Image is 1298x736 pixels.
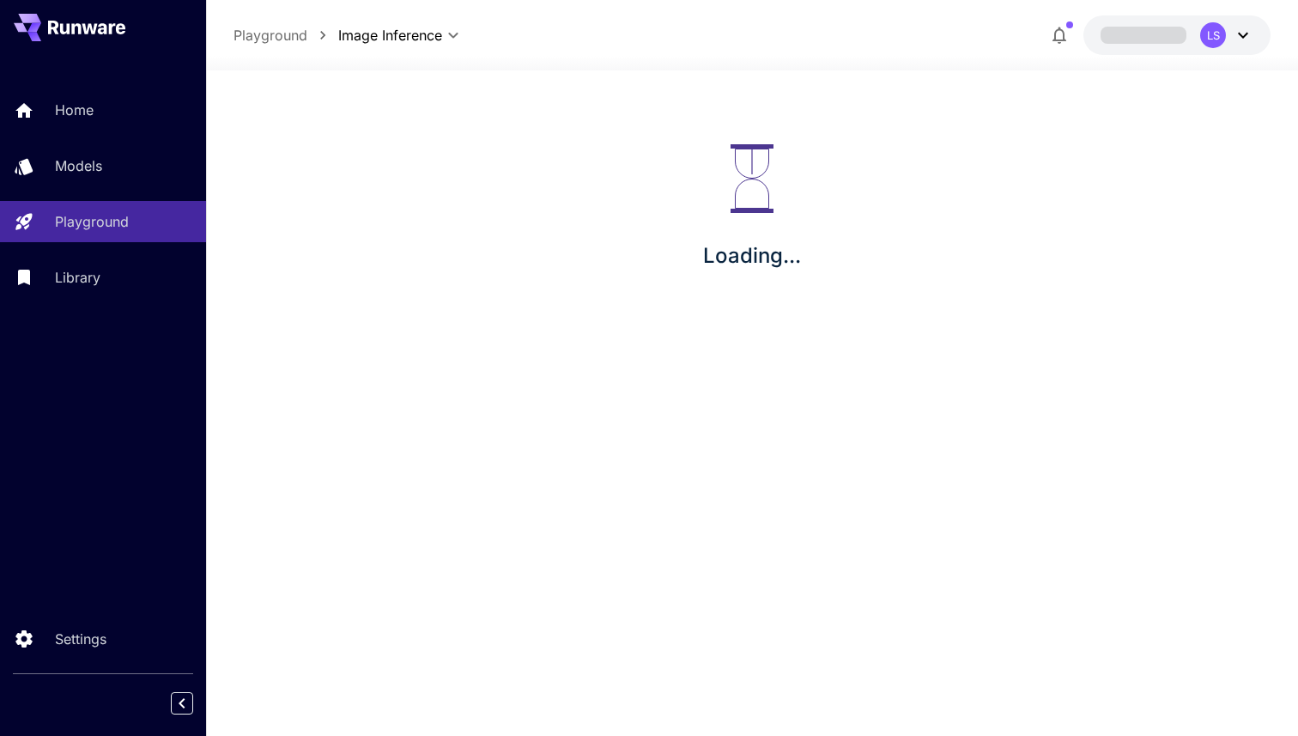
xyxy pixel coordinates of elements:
p: Loading... [703,240,801,271]
nav: breadcrumb [234,25,338,46]
button: Collapse sidebar [171,692,193,715]
button: LS [1083,15,1271,55]
div: Collapse sidebar [184,688,206,719]
p: Home [55,100,94,120]
p: Models [55,155,102,176]
span: Image Inference [338,25,442,46]
p: Library [55,267,100,288]
div: LS [1200,22,1226,48]
p: Settings [55,629,106,649]
p: Playground [55,211,129,232]
a: Playground [234,25,307,46]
